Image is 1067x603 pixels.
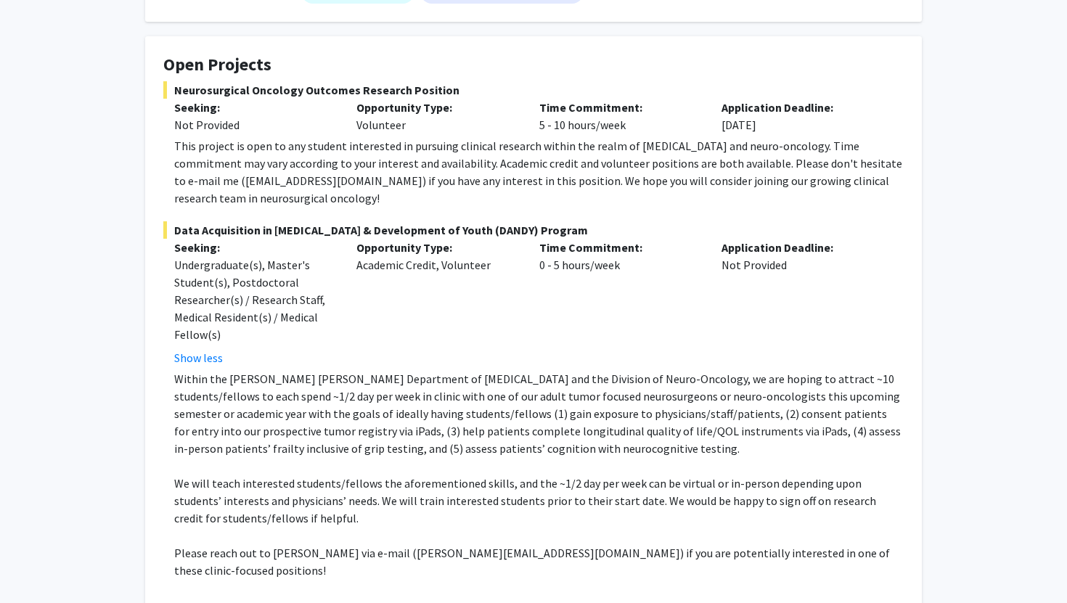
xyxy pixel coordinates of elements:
p: Time Commitment: [539,99,700,116]
p: Time Commitment: [539,239,700,256]
span: Neurosurgical Oncology Outcomes Research Position [163,81,904,99]
p: Please reach out to [PERSON_NAME] via e-mail ([PERSON_NAME][EMAIL_ADDRESS][DOMAIN_NAME]) if you a... [174,544,904,579]
div: Not Provided [174,116,335,134]
div: Academic Credit, Volunteer [346,239,528,366]
button: Show less [174,349,223,366]
p: Within the [PERSON_NAME] [PERSON_NAME] Department of [MEDICAL_DATA] and the Division of Neuro-Onc... [174,370,904,457]
div: 0 - 5 hours/week [528,239,711,366]
p: Application Deadline: [721,99,882,116]
p: Application Deadline: [721,239,882,256]
p: Seeking: [174,239,335,256]
p: We will teach interested students/fellows the aforementioned skills, and the ~1/2 day per week ca... [174,475,904,527]
div: Not Provided [711,239,893,366]
iframe: Chat [11,538,62,592]
div: This project is open to any student interested in pursuing clinical research within the realm of ... [174,137,904,207]
div: [DATE] [711,99,893,134]
p: Opportunity Type: [356,99,517,116]
p: Opportunity Type: [356,239,517,256]
h4: Open Projects [163,54,904,75]
div: 5 - 10 hours/week [528,99,711,134]
span: Data Acquisition in [MEDICAL_DATA] & Development of Youth (DANDY) Program [163,221,904,239]
p: Seeking: [174,99,335,116]
div: Undergraduate(s), Master's Student(s), Postdoctoral Researcher(s) / Research Staff, Medical Resid... [174,256,335,343]
div: Volunteer [346,99,528,134]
